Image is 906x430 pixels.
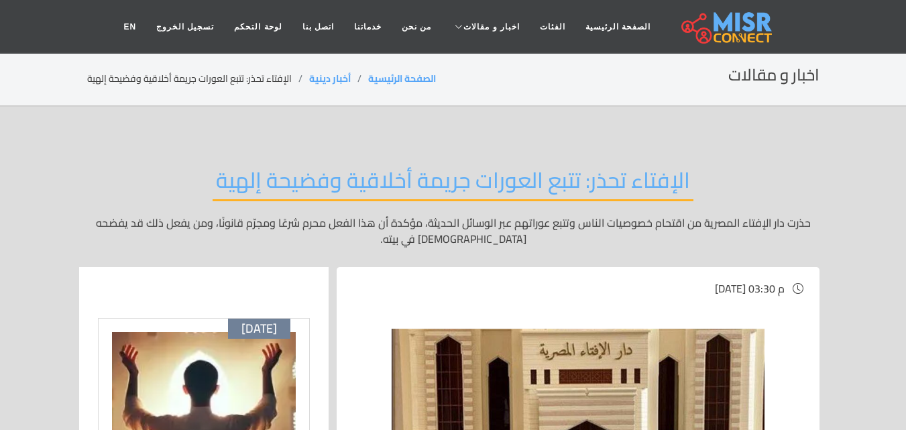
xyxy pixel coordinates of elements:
[224,14,292,40] a: لوحة التحكم
[530,14,575,40] a: الفئات
[87,72,309,86] li: الإفتاء تحذر: تتبع العورات جريمة أخلاقية وفضيحة إلهية
[392,14,441,40] a: من نحن
[309,70,351,87] a: أخبار دينية
[681,10,771,44] img: main.misr_connect
[146,14,224,40] a: تسجيل الخروج
[241,321,277,336] span: [DATE]
[463,21,520,33] span: اخبار و مقالات
[344,14,392,40] a: خدماتنا
[113,14,146,40] a: EN
[441,14,530,40] a: اخبار و مقالات
[292,14,344,40] a: اتصل بنا
[575,14,661,40] a: الصفحة الرئيسية
[728,66,819,85] h2: اخبار و مقالات
[368,70,436,87] a: الصفحة الرئيسية
[715,278,785,299] span: [DATE] 03:30 م
[213,167,693,201] h2: الإفتاء تحذر: تتبع العورات جريمة أخلاقية وفضيحة إلهية
[87,215,819,247] p: حذرت دار الإفتاء المصرية من اقتحام خصوصيات الناس وتتبع عوراتهم عبر الوسائل الحديثة، مؤكدة أن هذا ...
